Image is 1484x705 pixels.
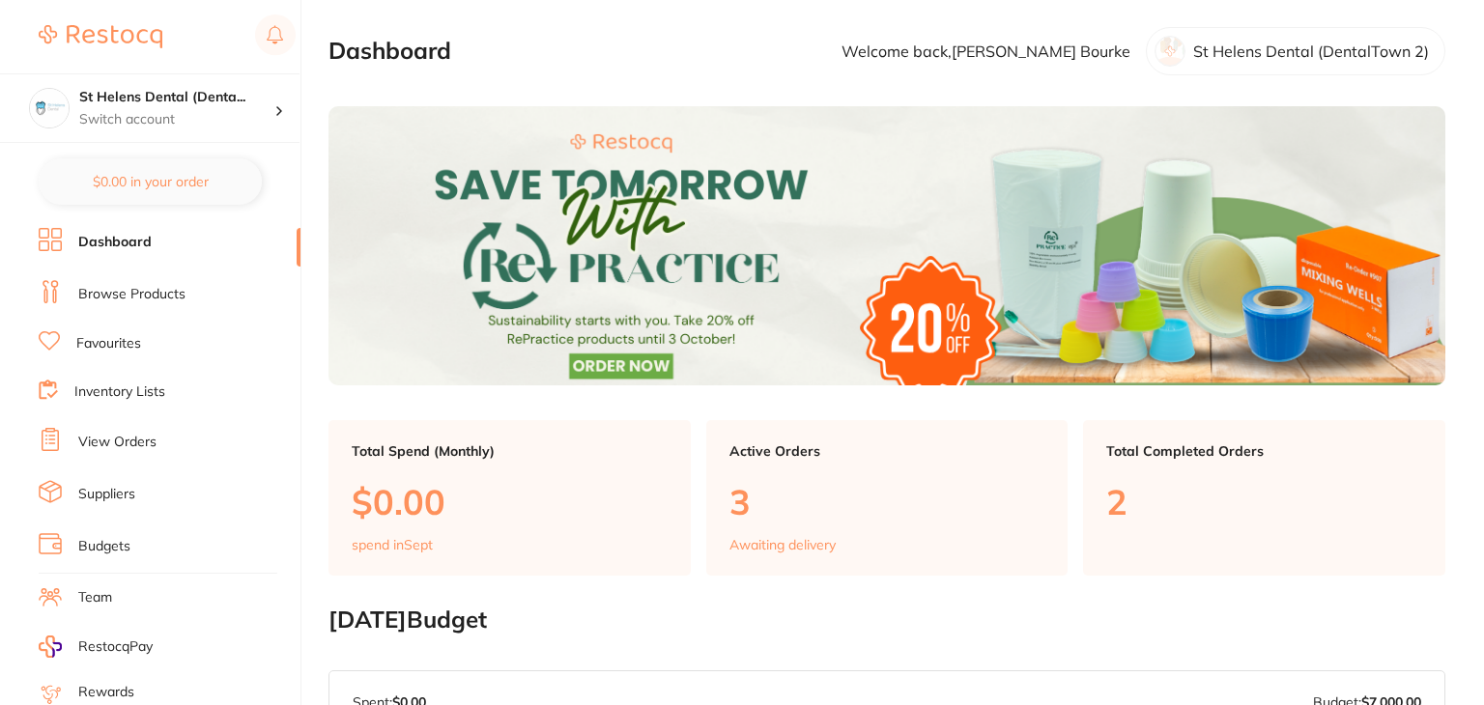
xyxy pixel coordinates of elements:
[78,285,185,304] a: Browse Products
[76,334,141,353] a: Favourites
[78,588,112,607] a: Team
[39,635,62,658] img: RestocqPay
[706,420,1069,577] a: Active Orders3Awaiting delivery
[842,42,1130,60] p: Welcome back, [PERSON_NAME] Bourke
[328,606,1445,634] h2: [DATE] Budget
[78,683,134,702] a: Rewards
[39,14,162,59] a: Restocq Logo
[39,25,162,48] img: Restocq Logo
[30,89,69,127] img: St Helens Dental (DentalTown 2)
[78,537,130,556] a: Budgets
[78,233,152,252] a: Dashboard
[352,537,433,552] p: spend in Sept
[328,38,451,65] h2: Dashboard
[729,443,1045,459] p: Active Orders
[729,537,836,552] p: Awaiting delivery
[1106,443,1422,459] p: Total Completed Orders
[78,485,135,504] a: Suppliers
[39,158,262,205] button: $0.00 in your order
[79,110,274,129] p: Switch account
[352,482,668,522] p: $0.00
[79,88,274,107] h4: St Helens Dental (DentalTown 2)
[328,106,1445,385] img: Dashboard
[1106,482,1422,522] p: 2
[78,637,153,657] span: RestocqPay
[1083,420,1445,577] a: Total Completed Orders2
[352,443,668,459] p: Total Spend (Monthly)
[729,482,1045,522] p: 3
[328,420,691,577] a: Total Spend (Monthly)$0.00spend inSept
[78,433,157,452] a: View Orders
[39,635,153,658] a: RestocqPay
[74,382,165,402] a: Inventory Lists
[1193,42,1429,60] p: St Helens Dental (DentalTown 2)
